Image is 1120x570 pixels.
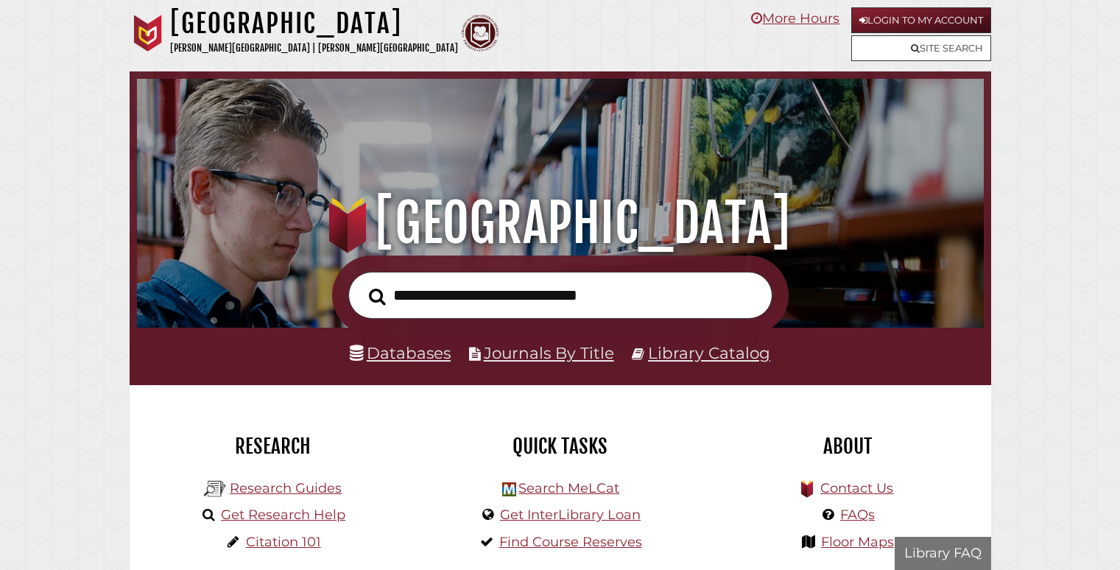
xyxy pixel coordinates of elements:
img: Hekman Library Logo [204,478,226,500]
a: Floor Maps [821,534,894,550]
button: Search [362,284,393,309]
a: Get InterLibrary Loan [500,507,641,523]
a: Find Course Reserves [499,534,642,550]
i: Search [369,287,386,305]
a: Journals By Title [484,343,614,362]
a: Site Search [851,35,991,61]
a: Login to My Account [851,7,991,33]
p: [PERSON_NAME][GEOGRAPHIC_DATA] | [PERSON_NAME][GEOGRAPHIC_DATA] [170,40,458,57]
a: Get Research Help [221,507,345,523]
a: Search MeLCat [518,480,619,496]
a: Library Catalog [648,343,770,362]
img: Hekman Library Logo [502,482,516,496]
h2: About [715,434,980,459]
a: Databases [350,343,451,362]
h2: Research [141,434,406,459]
h2: Quick Tasks [428,434,693,459]
h1: [GEOGRAPHIC_DATA] [153,191,966,256]
a: Research Guides [230,480,342,496]
img: Calvin Theological Seminary [462,15,499,52]
a: Contact Us [820,480,893,496]
a: Citation 101 [246,534,321,550]
h1: [GEOGRAPHIC_DATA] [170,7,458,40]
img: Calvin University [130,15,166,52]
a: More Hours [751,10,839,27]
a: FAQs [840,507,875,523]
